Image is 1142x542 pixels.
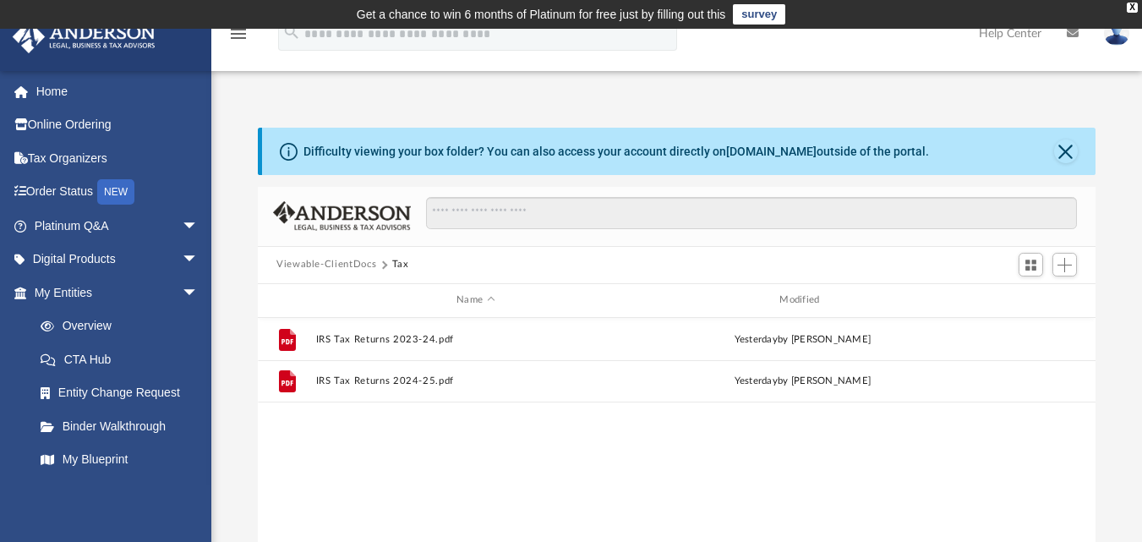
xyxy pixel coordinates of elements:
[1127,3,1138,13] div: close
[642,293,963,308] div: Modified
[1019,253,1044,276] button: Switch to Grid View
[12,108,224,142] a: Online Ordering
[97,179,134,205] div: NEW
[733,4,785,25] a: survey
[357,4,726,25] div: Get a chance to win 6 months of Platinum for free just by filling out this
[282,23,301,41] i: search
[182,209,216,244] span: arrow_drop_down
[24,376,224,410] a: Entity Change Request
[228,32,249,44] a: menu
[642,374,962,389] div: by [PERSON_NAME]
[1104,21,1129,46] img: User Pic
[1054,140,1078,163] button: Close
[970,293,1088,308] div: id
[182,243,216,277] span: arrow_drop_down
[12,243,224,276] a: Digital Productsarrow_drop_down
[642,331,962,347] div: by [PERSON_NAME]
[12,209,224,243] a: Platinum Q&Aarrow_drop_down
[228,24,249,44] i: menu
[276,257,376,272] button: Viewable-ClientDocs
[392,257,409,272] button: Tax
[24,443,216,477] a: My Blueprint
[24,309,224,343] a: Overview
[12,141,224,175] a: Tax Organizers
[1052,253,1078,276] button: Add
[303,143,929,161] div: Difficulty viewing your box folder? You can also access your account directly on outside of the p...
[316,333,636,344] button: IRS Tax Returns 2023-24.pdf
[726,145,817,158] a: [DOMAIN_NAME]
[316,375,636,386] button: IRS Tax Returns 2024-25.pdf
[735,334,778,343] span: yesterday
[182,276,216,310] span: arrow_drop_down
[265,293,308,308] div: id
[12,74,224,108] a: Home
[12,175,224,210] a: Order StatusNEW
[24,342,224,376] a: CTA Hub
[8,20,161,53] img: Anderson Advisors Platinum Portal
[315,293,636,308] div: Name
[735,376,778,386] span: yesterday
[24,476,224,510] a: Tax Due Dates
[426,197,1077,229] input: Search files and folders
[24,409,224,443] a: Binder Walkthrough
[12,276,224,309] a: My Entitiesarrow_drop_down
